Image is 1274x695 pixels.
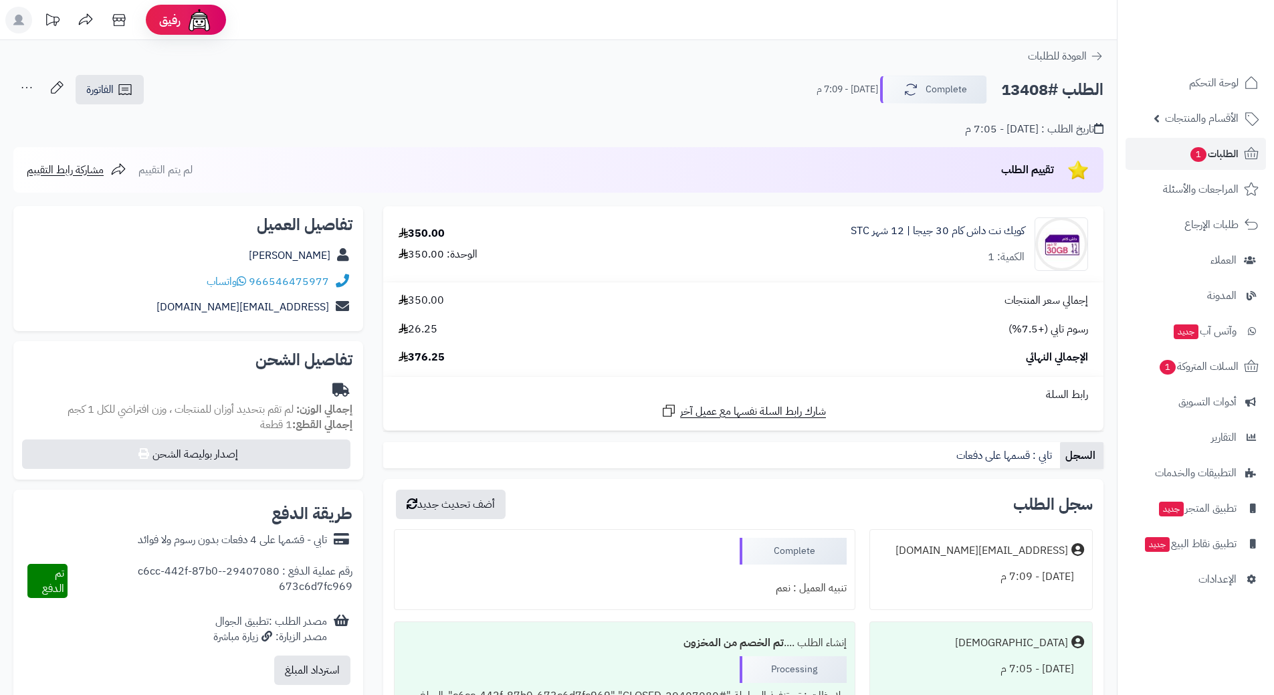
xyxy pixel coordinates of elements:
[1126,67,1266,99] a: لوحة التحكم
[1008,322,1088,337] span: رسوم تابي (+7.5%)
[213,629,327,645] div: مصدر الزيارة: زيارة مباشرة
[159,12,181,28] span: رفيق
[1126,315,1266,347] a: وآتس آبجديد
[1210,251,1237,270] span: العملاء
[1126,386,1266,418] a: أدوات التسويق
[1126,421,1266,454] a: التقارير
[1144,534,1237,553] span: تطبيق نقاط البيع
[1190,146,1207,162] span: 1
[1126,209,1266,241] a: طلبات الإرجاع
[399,322,437,337] span: 26.25
[272,506,352,522] h2: طريقة الدفع
[27,162,104,178] span: مشاركة رابط التقييم
[274,656,350,685] button: استرداد المبلغ
[260,417,352,433] small: 1 قطعة
[1001,76,1103,104] h2: الطلب #13408
[1126,563,1266,595] a: الإعدادات
[878,656,1084,682] div: [DATE] - 7:05 م
[1207,286,1237,305] span: المدونة
[86,82,114,98] span: الفاتورة
[1158,357,1239,376] span: السلات المتروكة
[1060,442,1103,469] a: السجل
[988,250,1025,265] div: الكمية: 1
[1155,464,1237,482] span: التطبيقات والخدمات
[1126,138,1266,170] a: الطلبات1
[138,532,327,548] div: تابي - قسّمها على 4 دفعات بدون رسوم ولا فوائد
[35,7,69,37] a: تحديثات المنصة
[1189,144,1239,163] span: الطلبات
[1189,74,1239,92] span: لوحة التحكم
[76,75,144,104] a: الفاتورة
[292,417,352,433] strong: إجمالي القطع:
[740,538,847,565] div: Complete
[895,543,1068,559] div: [EMAIL_ADDRESS][DOMAIN_NAME]
[68,401,294,417] span: لم تقم بتحديد أوزان للمنتجات ، وزن افتراضي للكل 1 كجم
[27,162,126,178] a: مشاركة رابط التقييم
[1001,162,1054,178] span: تقييم الطلب
[740,656,847,683] div: Processing
[1126,457,1266,489] a: التطبيقات والخدمات
[1174,324,1198,339] span: جديد
[1198,570,1237,589] span: الإعدادات
[24,217,352,233] h2: تفاصيل العميل
[396,490,506,519] button: أضف تحديث جديد
[42,565,64,597] span: تم الدفع
[955,635,1068,651] div: [DEMOGRAPHIC_DATA]
[851,223,1025,239] a: كويك نت داش كام 30 جيجا | 12 شهر STC
[1126,528,1266,560] a: تطبيق نقاط البيعجديد
[249,274,329,290] a: 966546475977
[1126,244,1266,276] a: العملاء
[399,350,445,365] span: 376.25
[1028,48,1087,64] span: العودة للطلبات
[680,404,826,419] span: شارك رابط السلة نفسها مع عميل آخر
[878,564,1084,590] div: [DATE] - 7:09 م
[1026,350,1088,365] span: الإجمالي النهائي
[68,564,352,599] div: رقم عملية الدفع : 29407080-c6cc-442f-87b0-673c6d7fc969
[1035,217,1087,271] img: 1749734098-%D8%AA%D9%86%D8%B2%D9%8A%D9%84-90x90.jpeg
[207,274,246,290] a: واتساب
[1004,293,1088,308] span: إجمالي سعر المنتجات
[138,162,193,178] span: لم يتم التقييم
[249,247,330,264] a: [PERSON_NAME]
[1172,322,1237,340] span: وآتس آب
[1211,428,1237,447] span: التقارير
[296,401,352,417] strong: إجمالي الوزن:
[965,122,1103,137] div: تاريخ الطلب : [DATE] - 7:05 م
[1028,48,1103,64] a: العودة للطلبات
[1126,280,1266,312] a: المدونة
[403,630,846,656] div: إنشاء الطلب ....
[399,293,444,308] span: 350.00
[1178,393,1237,411] span: أدوات التسويق
[389,387,1098,403] div: رابط السلة
[951,442,1060,469] a: تابي : قسمها على دفعات
[1184,215,1239,234] span: طلبات الإرجاع
[156,299,329,315] a: [EMAIL_ADDRESS][DOMAIN_NAME]
[22,439,350,469] button: إصدار بوليصة الشحن
[1126,492,1266,524] a: تطبيق المتجرجديد
[1183,23,1261,52] img: logo-2.png
[683,635,784,651] b: تم الخصم من المخزون
[403,575,846,601] div: تنبيه العميل : نعم
[1159,502,1184,516] span: جديد
[1126,351,1266,383] a: السلات المتروكة1
[399,247,477,262] div: الوحدة: 350.00
[1165,109,1239,128] span: الأقسام والمنتجات
[1145,537,1170,552] span: جديد
[1159,359,1176,375] span: 1
[24,352,352,368] h2: تفاصيل الشحن
[880,76,987,104] button: Complete
[1013,496,1093,512] h3: سجل الطلب
[1158,499,1237,518] span: تطبيق المتجر
[1126,173,1266,205] a: المراجعات والأسئلة
[817,83,878,96] small: [DATE] - 7:09 م
[213,614,327,645] div: مصدر الطلب :تطبيق الجوال
[661,403,826,419] a: شارك رابط السلة نفسها مع عميل آخر
[399,226,445,241] div: 350.00
[1163,180,1239,199] span: المراجعات والأسئلة
[186,7,213,33] img: ai-face.png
